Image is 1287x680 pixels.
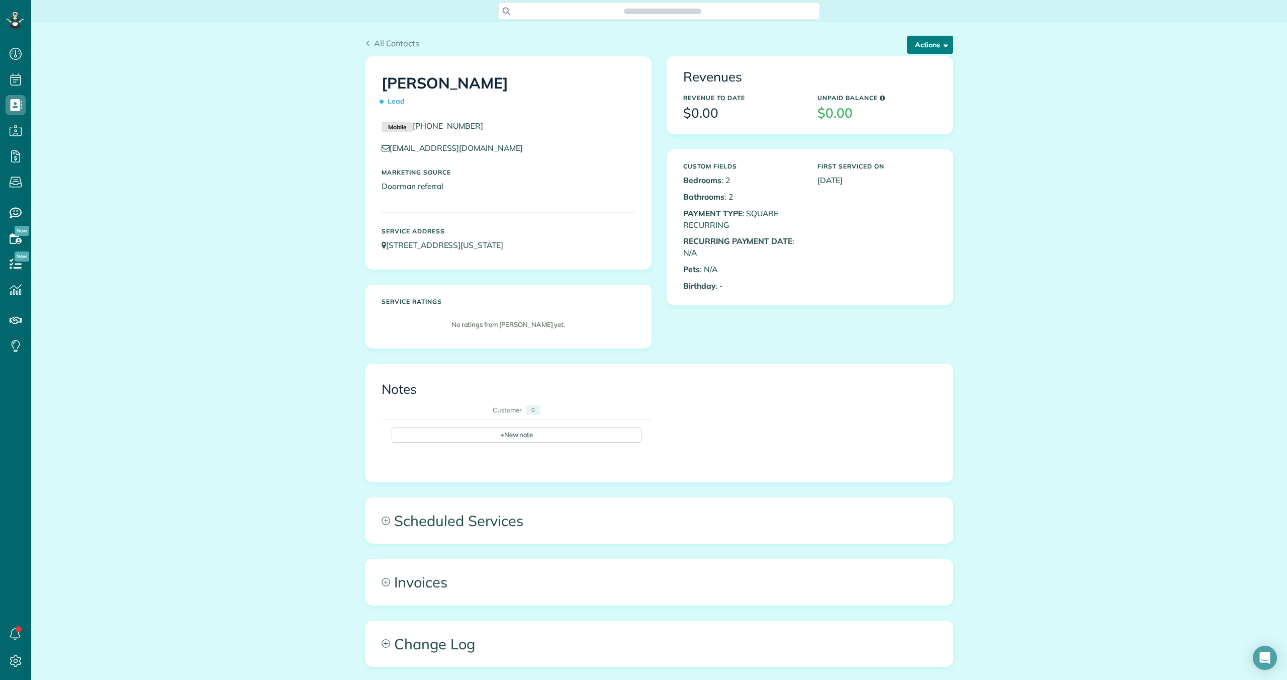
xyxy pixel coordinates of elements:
[493,405,522,415] div: Customer
[382,181,635,192] p: Doorman referral
[683,106,802,121] h3: $0.00
[365,621,953,666] a: Change Log
[382,143,532,153] a: [EMAIL_ADDRESS][DOMAIN_NAME]
[382,122,413,133] small: Mobile
[365,559,953,605] a: Invoices
[382,169,635,176] h5: Marketing Source
[15,251,29,262] span: New
[817,95,937,101] h5: Unpaid Balance
[382,298,635,305] h5: Service ratings
[382,75,635,110] h1: [PERSON_NAME]
[683,208,802,231] p: : SQUARE RECURRING
[387,320,630,329] p: No ratings from [PERSON_NAME] yet.
[683,175,721,185] b: Bedrooms
[374,38,419,48] span: All Contacts
[683,95,802,101] h5: Revenue to Date
[817,163,937,169] h5: First Serviced On
[817,175,937,186] p: [DATE]
[683,236,792,246] b: RECURRING PAYMENT DATE
[683,163,802,169] h5: Custom Fields
[382,382,937,397] h3: Notes
[683,235,802,259] p: : N/A
[1253,646,1277,670] div: Open Intercom Messenger
[365,37,419,49] a: All Contacts
[683,208,743,218] b: PAYMENT TYPE
[392,428,641,443] div: New note
[365,498,953,543] a: Scheduled Services
[683,264,700,274] b: Pets
[683,191,802,203] p: : 2
[683,70,937,84] h3: Revenues
[634,6,691,16] span: Search ZenMaid…
[817,106,937,121] h3: $0.00
[683,192,724,202] b: Bathrooms
[382,240,513,250] a: [STREET_ADDRESS][US_STATE]
[683,280,802,292] p: : -
[907,36,953,54] button: Actions
[526,405,540,415] div: 0
[382,121,483,131] a: Mobile[PHONE_NUMBER]
[382,228,635,234] h5: Service Address
[500,430,504,439] span: +
[683,175,802,186] p: : 2
[683,264,802,275] p: : N/A
[683,281,715,291] b: Birthday
[15,226,29,236] span: New
[382,93,409,110] span: Lead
